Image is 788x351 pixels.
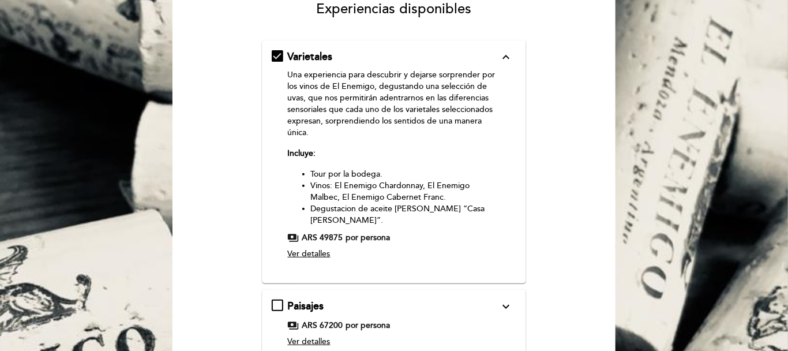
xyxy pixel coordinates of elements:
span: por persona [346,320,391,331]
span: Experiencias disponibles [317,1,472,17]
span: Varietales [288,50,333,63]
strong: Incluye: [288,148,316,158]
span: por persona [346,232,391,244]
span: Degustacion de aceite [PERSON_NAME] “Casa [PERSON_NAME]”. [311,204,485,225]
span: Vinos: El Enemigo Chardonnay, El Enemigo Malbec, El Enemigo Cabernet Franc. [311,181,470,202]
span: Tour por la bodega. [311,169,383,179]
span: payments [288,232,299,244]
span: Ver detalles [288,337,331,346]
button: expand_more [496,299,516,314]
span: ARS 67200 [302,320,343,331]
md-checkbox: Varietales expand_more Una experiencia para descubrir y dejarse sorprender por los vinos de El En... [272,50,517,264]
button: expand_less [496,50,516,65]
span: ARS 49875 [302,232,343,244]
span: payments [288,320,299,331]
i: expand_less [499,50,513,64]
span: Una experiencia para descubrir y dejarse sorprender por los vinos de El Enemigo, degustando una s... [288,70,496,137]
span: Paisajes [288,300,324,312]
i: expand_more [499,300,513,313]
span: Ver detalles [288,249,331,259]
